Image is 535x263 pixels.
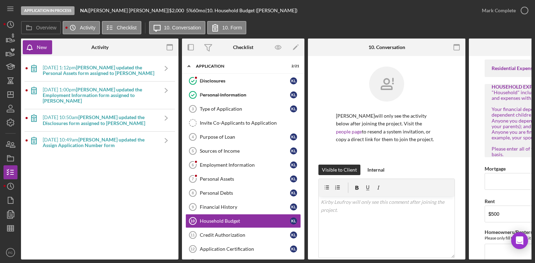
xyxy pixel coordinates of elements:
[43,114,145,126] b: [PERSON_NAME] updated the Disclosures form assigned to [PERSON_NAME]
[185,186,301,200] a: 8Personal DebtsKL
[164,25,201,30] label: 10. Conversation
[149,21,206,34] button: 10. Conversation
[200,78,290,84] div: Disclosures
[322,165,357,175] div: Visible to Client
[25,132,175,153] a: [DATE] 10:49am[PERSON_NAME] updated the Assign Application Number form
[25,60,175,81] a: [DATE] 1:12pm[PERSON_NAME] updated the Personal Assets form assigned to [PERSON_NAME]
[290,217,297,224] div: K L
[190,233,195,237] tspan: 11
[207,21,246,34] button: 10. Form
[290,91,297,98] div: K L
[43,86,142,104] b: [PERSON_NAME] updated the Employment Information form assigned to [PERSON_NAME]
[185,214,301,228] a: 10Household BudgetKL
[364,165,388,175] button: Internal
[37,40,47,54] div: New
[185,102,301,116] a: 3Type of ApplicationKL
[21,6,75,15] div: Application In Process
[80,8,89,13] div: |
[185,144,301,158] a: 5Sources of IncomeKL
[102,21,141,34] button: Checklist
[482,4,516,18] div: Mark Complete
[200,218,290,224] div: Household Budget
[200,92,290,98] div: Personal Information
[23,40,52,54] button: New
[290,161,297,168] div: K L
[200,120,301,126] div: Invite Co-Applicants to Application
[63,21,100,34] button: Activity
[233,44,253,50] div: Checklist
[192,177,194,181] tspan: 7
[475,4,532,18] button: Mark Complete
[200,246,290,252] div: Application Certification
[185,74,301,88] a: DisclosuresKL
[80,7,87,13] b: NA
[200,190,290,196] div: Personal Debts
[192,191,194,195] tspan: 8
[25,109,175,131] a: [DATE] 10:50am[PERSON_NAME] updated the Disclosures form assigned to [PERSON_NAME]
[192,205,194,209] tspan: 9
[200,148,290,154] div: Sources of Income
[185,242,301,256] a: 12Application CertificationKL
[25,82,175,109] a: [DATE] 1:00pm[PERSON_NAME] updated the Employment Information form assigned to [PERSON_NAME]
[43,137,145,148] b: [PERSON_NAME] updated the Assign Application Number form
[290,175,297,182] div: K L
[43,65,157,76] div: [DATE] 1:12pm
[336,112,437,144] p: [PERSON_NAME] will only see the activity below after joining the project. Visit the to resend a s...
[290,105,297,112] div: K L
[190,219,195,223] tspan: 10
[290,147,297,154] div: K L
[511,232,528,249] div: Open Intercom Messenger
[290,231,297,238] div: K L
[192,135,194,139] tspan: 4
[336,129,362,134] a: people page
[192,163,194,167] tspan: 6
[200,232,290,238] div: Credit Authorization
[368,44,405,50] div: 10. Conversation
[185,228,301,242] a: 11Credit AuthorizationKL
[185,130,301,144] a: 4Purpose of LoanKL
[3,245,17,259] button: FC
[290,203,297,210] div: K L
[290,189,297,196] div: K L
[185,200,301,214] a: 9Financial HistoryKL
[43,115,157,126] div: [DATE] 10:50am
[192,107,194,111] tspan: 3
[89,8,169,13] div: [PERSON_NAME] [PERSON_NAME] |
[185,116,301,130] a: Invite Co-Applicants to Application
[200,106,290,112] div: Type of Application
[91,44,108,50] div: Activity
[290,245,297,252] div: K L
[80,25,95,30] label: Activity
[21,21,61,34] button: Overview
[43,137,157,148] div: [DATE] 10:49am
[43,87,157,104] div: [DATE] 1:00pm
[186,8,193,13] div: 5 %
[196,64,282,68] div: Application
[200,176,290,182] div: Personal Assets
[205,8,297,13] div: | 10. Household Budget ([PERSON_NAME])
[43,64,154,76] b: [PERSON_NAME] updated the Personal Assets form assigned to [PERSON_NAME]
[8,251,13,255] text: FC
[290,77,297,84] div: K L
[185,158,301,172] a: 6Employment InformationKL
[117,25,137,30] label: Checklist
[169,7,184,13] span: $2,000
[200,134,290,140] div: Purpose of Loan
[318,165,360,175] button: Visible to Client
[287,64,299,68] div: 2 / 21
[185,172,301,186] a: 7Personal AssetsKL
[190,247,195,251] tspan: 12
[193,8,205,13] div: 60 mo
[200,204,290,210] div: Financial History
[485,198,495,204] label: Rent
[485,166,506,172] label: Mortgage
[200,162,290,168] div: Employment Information
[185,88,301,102] a: Personal InformationKL
[36,25,56,30] label: Overview
[192,149,194,153] tspan: 5
[290,133,297,140] div: K L
[367,165,385,175] div: Internal
[222,25,242,30] label: 10. Form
